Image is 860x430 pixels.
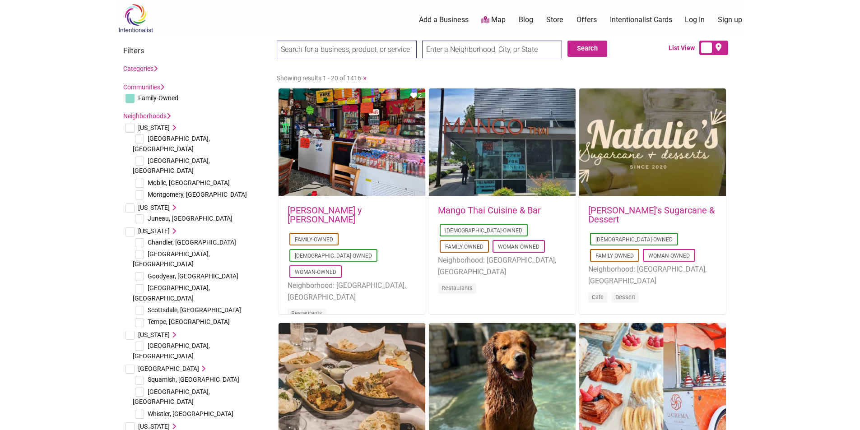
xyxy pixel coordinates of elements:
a: Restaurants [442,285,473,291]
a: Restaurants [291,310,322,317]
span: [US_STATE] [138,204,170,211]
span: Whistler, [GEOGRAPHIC_DATA] [148,410,233,417]
a: Woman-Owned [498,244,539,250]
input: Search for a business, product, or service [277,41,417,58]
a: Communities [123,83,164,91]
span: Juneau, [GEOGRAPHIC_DATA] [148,215,232,222]
a: Offers [576,15,597,25]
a: Map [481,15,506,25]
a: Family-Owned [295,236,333,243]
input: Enter a Neighborhood, City, or State [422,41,562,58]
a: Add a Business [419,15,469,25]
span: [GEOGRAPHIC_DATA], [GEOGRAPHIC_DATA] [133,342,210,359]
span: List View [669,43,699,53]
a: Categories [123,65,158,72]
a: Family-Owned [595,253,634,259]
a: Woman-Owned [295,269,336,275]
li: Neighborhood: [GEOGRAPHIC_DATA], [GEOGRAPHIC_DATA] [438,254,567,277]
span: Scottsdale, [GEOGRAPHIC_DATA] [148,306,241,314]
span: [GEOGRAPHIC_DATA], [GEOGRAPHIC_DATA] [133,135,210,152]
span: Chandler, [GEOGRAPHIC_DATA] [148,239,236,246]
span: [GEOGRAPHIC_DATA], [GEOGRAPHIC_DATA] [133,250,210,268]
span: Tempe, [GEOGRAPHIC_DATA] [148,318,230,325]
a: Blog [519,15,533,25]
li: Neighborhood: [GEOGRAPHIC_DATA], [GEOGRAPHIC_DATA] [588,264,717,287]
span: [US_STATE] [138,423,170,430]
a: Log In [685,15,705,25]
a: [DEMOGRAPHIC_DATA]-Owned [295,253,372,259]
a: Sign up [718,15,742,25]
span: Showing results 1 - 20 of 1416 [277,74,361,82]
span: [GEOGRAPHIC_DATA], [GEOGRAPHIC_DATA] [133,284,210,301]
a: [PERSON_NAME] y [PERSON_NAME] [288,205,362,225]
span: [GEOGRAPHIC_DATA], [GEOGRAPHIC_DATA] [133,388,210,405]
button: Search [567,41,607,57]
span: Montgomery, [GEOGRAPHIC_DATA] [148,191,247,198]
a: Family-Owned [445,244,483,250]
a: Dessert [615,294,635,301]
h3: Filters [123,46,268,55]
a: Neighborhoods [123,112,171,120]
a: Mango Thai Cuisine & Bar [438,205,541,216]
a: [DEMOGRAPHIC_DATA]-Owned [445,227,522,234]
a: » [363,73,367,82]
a: Cafe [592,294,604,301]
a: Woman-Owned [648,253,690,259]
span: [US_STATE] [138,124,170,131]
span: [US_STATE] [138,227,170,235]
li: Neighborhood: [GEOGRAPHIC_DATA], [GEOGRAPHIC_DATA] [288,280,416,303]
span: [GEOGRAPHIC_DATA] [138,365,199,372]
a: Intentionalist Cards [610,15,672,25]
span: Goodyear, [GEOGRAPHIC_DATA] [148,273,238,280]
span: Squamish, [GEOGRAPHIC_DATA] [148,376,239,383]
span: [US_STATE] [138,331,170,338]
a: [DEMOGRAPHIC_DATA]-Owned [595,236,673,243]
span: [GEOGRAPHIC_DATA], [GEOGRAPHIC_DATA] [133,157,210,174]
img: Intentionalist [114,4,157,33]
a: Store [546,15,563,25]
a: [PERSON_NAME]’s Sugarcane & Dessert [588,205,715,225]
span: Mobile, [GEOGRAPHIC_DATA] [148,179,230,186]
span: Family-Owned [138,94,178,102]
